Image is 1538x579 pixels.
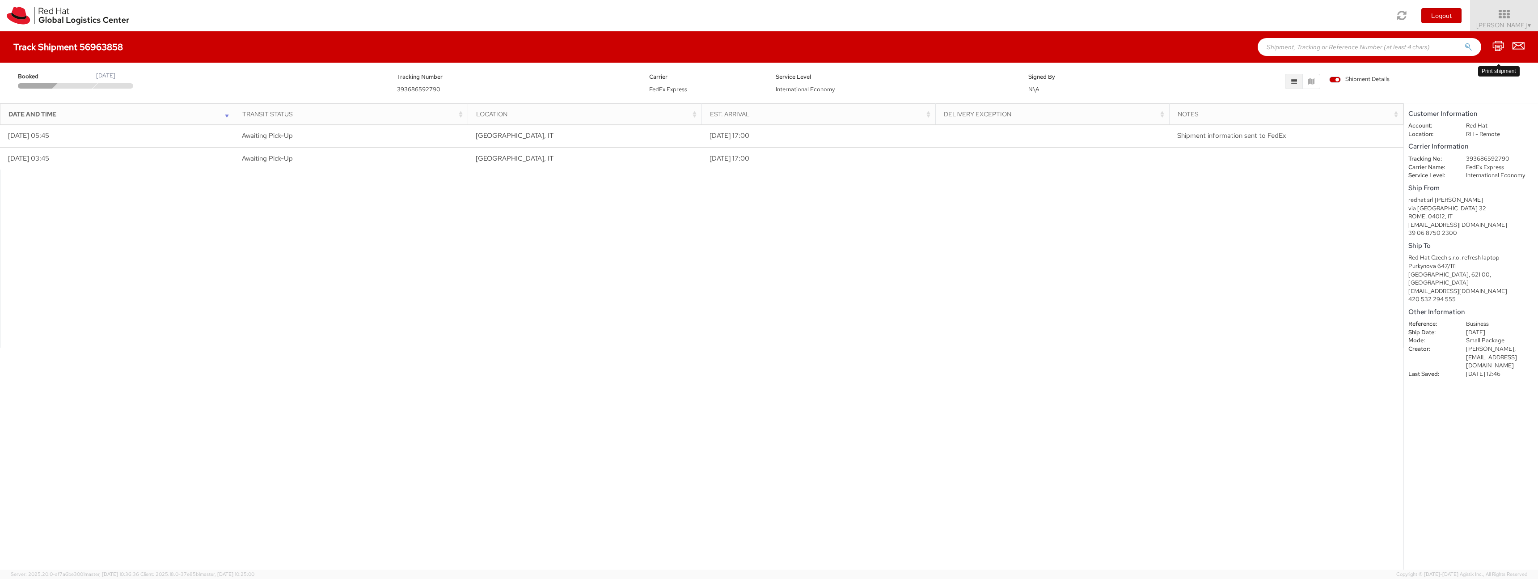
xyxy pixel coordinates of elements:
[776,85,835,93] span: International Economy
[7,7,129,25] img: rh-logistics-00dfa346123c4ec078e1.svg
[1396,571,1527,578] span: Copyright © [DATE]-[DATE] Agistix Inc., All Rights Reserved
[776,74,1015,80] h5: Service Level
[1178,110,1401,119] div: Notes
[397,74,636,80] h5: Tracking Number
[710,110,933,119] div: Est. Arrival
[1408,184,1534,192] h5: Ship From
[1402,345,1459,353] dt: Creator:
[1408,271,1534,287] div: [GEOGRAPHIC_DATA], 621 00, [GEOGRAPHIC_DATA]
[1527,22,1532,29] span: ▼
[1408,229,1534,238] div: 39 06 8750 2300
[1402,122,1459,130] dt: Account:
[85,571,139,577] span: master, [DATE] 10:36:36
[1408,308,1534,316] h5: Other Information
[1408,204,1534,213] div: via [GEOGRAPHIC_DATA] 32
[1408,213,1534,221] div: ROME, 04012, IT
[1028,85,1039,93] span: N\A
[476,131,554,140] span: ROME, IT
[649,85,687,93] span: FedEx Express
[1258,38,1481,56] input: Shipment, Tracking or Reference Number (at least 4 chars)
[1408,254,1534,262] div: Red Hat Czech s.r.o. refresh laptop
[1466,345,1516,353] span: [PERSON_NAME],
[1408,110,1534,118] h5: Customer Information
[701,147,935,170] td: [DATE] 17:00
[1478,66,1520,77] div: Print shipment
[1408,262,1534,271] div: Purkynova 647/111
[476,110,699,119] div: Location
[1408,196,1534,204] div: redhat srl [PERSON_NAME]
[140,571,254,577] span: Client: 2025.18.0-37e85b1
[1329,75,1390,85] label: Shipment Details
[1402,163,1459,172] dt: Carrier Name:
[1402,130,1459,139] dt: Location:
[944,110,1167,119] div: Delivery Exception
[1402,370,1459,379] dt: Last Saved:
[649,74,762,80] h5: Carrier
[701,125,935,147] td: [DATE] 17:00
[1402,336,1459,345] dt: Mode:
[1329,75,1390,84] span: Shipment Details
[1408,143,1534,150] h5: Carrier Information
[1177,131,1286,140] span: Shipment information sent to FedEx
[11,571,139,577] span: Server: 2025.20.0-af7a6be3001
[242,131,293,140] span: Awaiting Pick-Up
[1408,242,1534,250] h5: Ship To
[1402,155,1459,163] dt: Tracking No:
[96,72,115,80] div: [DATE]
[1028,74,1141,80] h5: Signed By
[1402,328,1459,337] dt: Ship Date:
[476,154,554,163] span: ROME, IT
[1408,221,1534,230] div: [EMAIL_ADDRESS][DOMAIN_NAME]
[1408,287,1534,296] div: [EMAIL_ADDRESS][DOMAIN_NAME]
[242,154,293,163] span: Awaiting Pick-Up
[1402,171,1459,180] dt: Service Level:
[242,110,465,119] div: Transit Status
[13,42,123,52] h4: Track Shipment 56963858
[1402,320,1459,328] dt: Reference:
[18,72,56,81] span: Booked
[397,85,440,93] span: 393686592790
[200,571,254,577] span: master, [DATE] 10:25:00
[1476,21,1532,29] span: [PERSON_NAME]
[1408,295,1534,304] div: 420 532 294 555
[8,110,232,119] div: Date and Time
[1421,8,1462,23] button: Logout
